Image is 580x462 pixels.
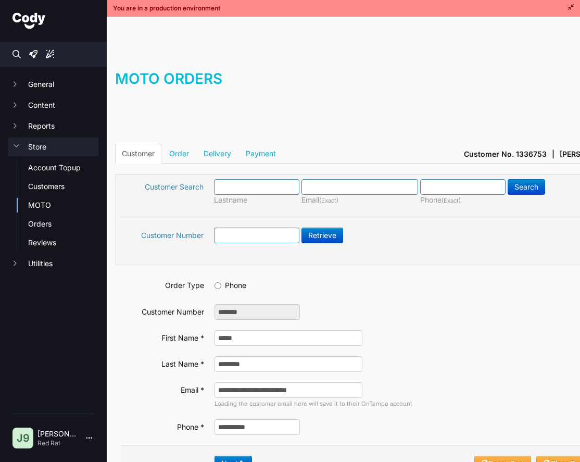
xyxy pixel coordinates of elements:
button: General [8,75,98,94]
div: Phone [420,195,508,206]
label: Last Name * [121,356,204,369]
div: Lastname [214,195,301,205]
a: Customers [28,181,98,192]
a: MOTO [28,200,98,210]
button: Utilities [8,254,98,273]
a: Order [162,144,196,164]
a: Account Topup [28,163,98,173]
input: Phone [215,282,221,289]
span: | [552,149,554,159]
label: Email * [121,382,204,395]
span: You are in a production environment [113,4,220,13]
label: Order Type [121,278,204,291]
label: Phone [215,278,246,291]
label: First Name * [121,330,204,343]
button: Content [8,96,98,115]
button: Retrieve [301,228,343,243]
small: Loading the customer email here will save it to their OnTempo account [215,400,412,407]
a: Delivery [197,144,238,164]
a: Reviews [28,238,98,248]
p: Red Rat [37,439,78,447]
button: Search [508,179,545,195]
div: Email [301,195,420,206]
small: (Exact) [442,197,461,204]
p: [PERSON_NAME] | 9513 [37,429,78,439]
label: Customer Number [120,228,204,241]
button: Store [8,138,98,156]
label: Phone * [121,419,204,432]
label: Customer Search [120,179,204,192]
small: (Exact) [319,197,338,204]
label: Customer Number [121,304,204,317]
button: Reports [8,117,98,135]
a: Customer [115,144,161,164]
a: Payment [239,144,283,164]
a: Orders [28,219,98,229]
span: Customer No. 1336753 [464,149,547,159]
